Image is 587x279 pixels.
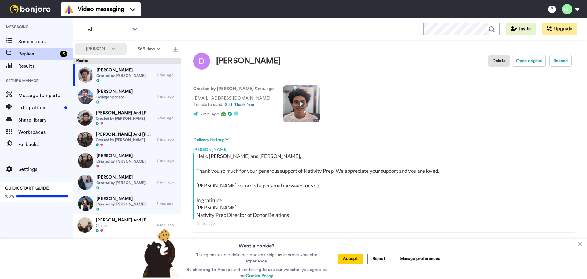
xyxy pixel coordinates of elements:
[96,159,146,164] span: Created by [PERSON_NAME]
[96,116,153,121] span: Created by [PERSON_NAME]
[77,110,93,126] img: c4677aa2-cf89-4c97-a0ad-3fde4db1c5f5-thumb.jpg
[73,193,181,214] a: [PERSON_NAME]Created by [PERSON_NAME]8 mo. ago
[395,254,445,264] button: Manage preferences
[338,254,363,264] button: Accept
[171,44,180,54] button: Export all results that match these filters now.
[78,153,93,168] img: 3b0725df-36ce-4ee5-96c6-fe374ecc34e2-thumb.jpg
[78,5,124,13] span: Video messaging
[18,50,57,58] span: Replies
[64,4,74,14] img: vm-color.svg
[96,196,146,202] span: [PERSON_NAME]
[488,55,510,67] button: Delete
[18,92,73,99] span: Message template
[5,186,49,190] span: QUICK START GUIDE
[157,115,178,120] div: 6 mo. ago
[73,107,181,129] a: [PERSON_NAME] And [PERSON_NAME]Created by [PERSON_NAME]6 mo. ago
[86,46,110,52] span: [PERSON_NAME]
[157,137,178,142] div: 7 mo. ago
[200,112,219,116] span: 3 mo. ago
[96,138,153,142] span: Created by [PERSON_NAME]
[78,89,93,104] img: b95b4b30-d134-42e1-88d5-7b3389cccfd6-thumb.jpg
[185,267,328,279] p: By choosing to Accept and continuing to use our website, you agree to our .
[73,172,181,193] a: [PERSON_NAME]Created by [PERSON_NAME]7 mo. ago
[73,129,181,150] a: [PERSON_NAME] And [PERSON_NAME]Created by [PERSON_NAME]7 mo. ago
[96,95,133,100] span: College Sponsor
[157,201,178,206] div: 8 mo. ago
[96,73,146,78] span: Created by [PERSON_NAME]
[157,94,178,99] div: 4 mo. ago
[196,153,573,219] div: Hello [PERSON_NAME] and [PERSON_NAME], Thank you so much for your generous support of Nativity Pr...
[239,239,275,250] h3: Want a cookie?
[193,86,274,92] p: : 3 mo. ago
[157,158,178,163] div: 7 mo. ago
[96,67,146,73] span: [PERSON_NAME]
[73,64,181,86] a: [PERSON_NAME]Created by [PERSON_NAME]3 mo. ago
[193,53,210,70] img: Image of Denise Caster
[137,229,182,278] img: bear-with-cookie.png
[18,166,73,173] span: Settings
[18,116,73,124] span: Share library
[77,217,93,233] img: 1e439c97-f673-4984-b729-dbcbd3575d4e-thumb.jpg
[75,43,127,55] button: [PERSON_NAME]
[367,254,390,264] button: Reject
[224,103,254,107] a: Gift Thank You
[185,252,328,264] p: Taking one of our delicious cookies helps us improve your site experience.
[78,175,93,190] img: 8b5c88e2-799a-4078-8237-6fbf523e05f5-thumb.jpg
[96,131,153,138] span: [PERSON_NAME] And [PERSON_NAME]
[96,180,146,185] span: Created by [PERSON_NAME]
[246,274,273,278] a: Cookie Policy
[18,129,73,136] span: Workspaces
[512,55,546,67] button: Open original
[78,67,93,83] img: 1a3a1bd5-dba6-4299-b01a-9728586746c9-thumb.jpg
[73,58,181,64] div: Replies
[78,196,93,211] img: c9930db7-16c4-48a8-9ce9-571544c24769-thumb.jpg
[73,214,181,236] a: [PERSON_NAME] And [PERSON_NAME]Cheers4 mo. ago
[157,223,178,228] div: 4 mo. ago
[60,51,67,57] div: 3
[96,89,133,95] span: [PERSON_NAME]
[5,194,14,199] span: 100%
[157,73,178,77] div: 3 mo. ago
[96,217,153,223] span: [PERSON_NAME] And [PERSON_NAME]
[157,180,178,185] div: 7 mo. ago
[88,26,129,33] span: All
[18,38,73,45] span: Send videos
[506,23,536,35] button: Invite
[193,143,575,153] div: [PERSON_NAME]
[96,202,146,207] span: Created by [PERSON_NAME]
[96,153,146,159] span: [PERSON_NAME]
[549,55,572,67] button: Resend
[73,150,181,172] a: [PERSON_NAME]Created by [PERSON_NAME]7 mo. ago
[216,57,281,66] div: [PERSON_NAME]
[173,47,178,52] img: export.svg
[73,86,181,107] a: [PERSON_NAME]College Sponsor4 mo. ago
[96,174,146,180] span: [PERSON_NAME]
[18,104,62,111] span: Integrations
[127,43,172,55] button: 365 days
[542,23,577,35] button: Upgrade
[193,95,274,108] p: [EMAIL_ADDRESS][DOMAIN_NAME] Template used:
[193,137,231,143] button: Delivery history
[18,62,73,70] span: Results
[96,223,153,228] span: Cheers
[18,141,73,148] span: Fallbacks
[96,110,153,116] span: [PERSON_NAME] And [PERSON_NAME]
[193,87,253,91] strong: Created by [PERSON_NAME]
[7,5,53,13] img: bj-logo-header-white.svg
[197,220,571,226] div: 3 mo. ago
[77,132,93,147] img: 4e9014d5-4d46-4e72-8e1e-b15d7cbb5a21-thumb.jpg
